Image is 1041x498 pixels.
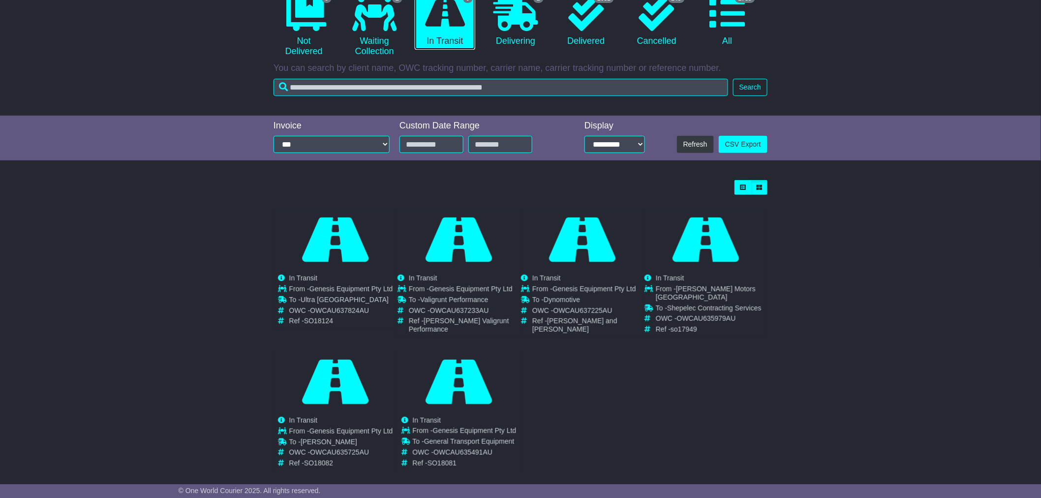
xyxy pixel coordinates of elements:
span: [PERSON_NAME] Valigrunt Performance [409,317,509,333]
span: Shepelec Contracting Services [667,304,761,312]
td: Ref - [413,459,517,467]
td: Ref - [289,317,393,325]
span: Genesis Equipment Pty Ltd [309,427,393,435]
td: Ref - [289,459,393,467]
span: Dynomotive [544,296,580,304]
span: In Transit [289,416,318,424]
span: Genesis Equipment Pty Ltd [552,285,636,293]
span: General Transport Equipment [424,437,515,445]
span: OWCAU637225AU [553,307,612,314]
span: so17949 [671,325,697,333]
span: © One World Courier 2025. All rights reserved. [179,487,321,495]
span: SO18081 [428,459,457,467]
td: To - [289,296,393,307]
td: OWC - [413,448,517,459]
span: OWCAU637824AU [310,307,369,314]
span: OWCAU635725AU [310,448,369,456]
td: From - [656,285,767,304]
span: SO18082 [304,459,333,467]
span: Genesis Equipment Pty Ltd [433,427,517,435]
span: OWCAU635491AU [433,448,492,456]
a: CSV Export [719,136,767,153]
td: Ref - [656,325,767,334]
span: In Transit [532,274,561,282]
td: OWC - [289,448,393,459]
span: [PERSON_NAME] and [PERSON_NAME] [532,317,617,333]
p: You can search by client name, OWC tracking number, carrier name, carrier tracking number or refe... [274,63,767,74]
span: SO18124 [304,317,333,325]
span: In Transit [409,274,437,282]
td: To - [289,437,393,448]
td: To - [409,296,520,307]
td: To - [656,304,767,315]
td: Ref - [409,317,520,334]
td: From - [289,285,393,296]
td: OWC - [409,307,520,317]
td: OWC - [656,314,767,325]
span: In Transit [656,274,684,282]
div: Display [584,121,645,131]
div: Custom Date Range [399,121,557,131]
td: To - [532,296,643,307]
span: Valigrunt Performance [420,296,488,304]
span: [PERSON_NAME] Motors [GEOGRAPHIC_DATA] [656,285,756,301]
span: OWCAU637233AU [430,307,489,314]
span: In Transit [289,274,318,282]
td: From - [409,285,520,296]
div: Invoice [274,121,390,131]
span: OWCAU635979AU [677,314,736,322]
td: To - [413,437,517,448]
span: In Transit [413,416,441,424]
td: From - [289,427,393,437]
span: Genesis Equipment Pty Ltd [429,285,513,293]
span: Ultra [GEOGRAPHIC_DATA] [301,296,389,304]
span: Genesis Equipment Pty Ltd [309,285,393,293]
td: OWC - [532,307,643,317]
span: [PERSON_NAME] [301,437,357,445]
td: Ref - [532,317,643,334]
td: From - [532,285,643,296]
td: From - [413,427,517,437]
button: Refresh [677,136,714,153]
button: Search [733,79,767,96]
td: OWC - [289,307,393,317]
